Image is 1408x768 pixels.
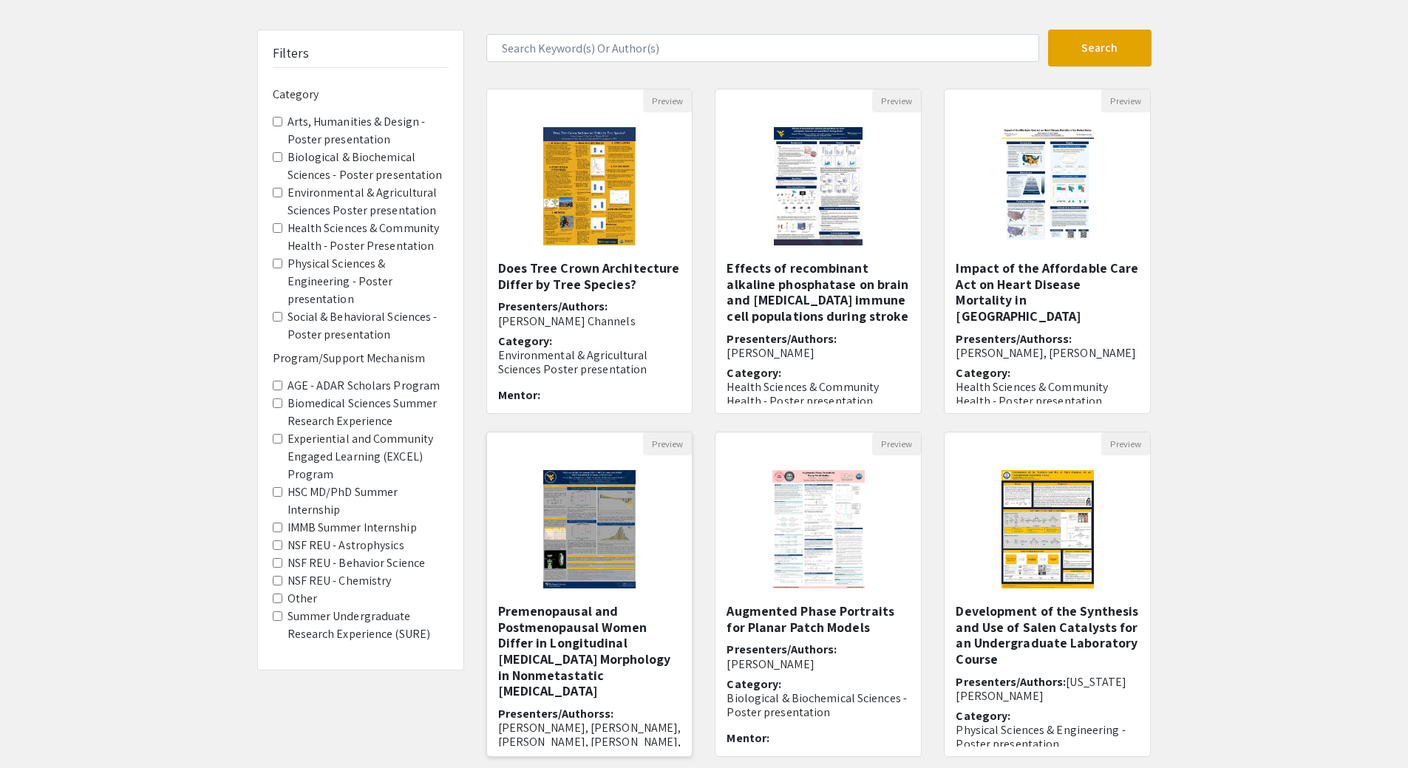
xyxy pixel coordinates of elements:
[643,432,692,455] button: Preview
[288,572,392,590] label: NSF REU - Chemistry
[956,723,1139,751] p: Physical Sciences & Engineering - Poster presentation
[498,403,681,417] p: [PERSON_NAME]
[288,255,449,308] label: Physical Sciences & Engineering - Poster presentation
[288,149,449,184] label: Biological & Biochemical Sciences - Poster presentation
[288,395,449,430] label: Biomedical Sciences Summer Research Experience
[273,351,449,365] h6: Program/Support Mechanism
[956,345,1136,361] span: [PERSON_NAME], [PERSON_NAME]
[727,746,910,760] p: [PERSON_NAME]
[498,333,553,349] span: Category:
[872,432,921,455] button: Preview
[288,590,318,608] label: Other
[288,483,449,519] label: HSC MD/PhD Summer Internship
[1048,30,1152,67] button: Search
[288,184,449,220] label: Environmental & Agricultural Sciences Poster presentation
[288,519,417,537] label: IMMB Summer Internship
[498,260,681,292] h5: Does Tree Crown Architecture Differ by Tree Species?
[944,432,1151,757] div: Open Presentation <p class="ql-align-center">Development of the Synthesis and Use of Salen Cataly...
[1101,89,1150,112] button: Preview
[288,430,449,483] label: Experiential and Community Engaged Learning (EXCEL) Program
[486,432,693,757] div: Open Presentation <p>Premenopausal and Postmenopausal Women Differ in Longitudinal Skeletal Muscl...
[643,89,692,112] button: Preview
[956,708,1010,724] span: Category:
[11,701,63,757] iframe: Chat
[486,89,693,414] div: Open Presentation <p><span style="color: rgb(0, 0, 0);">Does Tree Crown Architecture Differ by Tr...
[498,348,681,376] p: Environmental & Agricultural Sciences Poster presentation
[288,220,449,255] label: Health Sciences & Community Health - Poster Presentation
[956,380,1139,408] p: Health Sciences & Community Health - Poster presentation
[528,112,650,260] img: <p><span style="color: rgb(0, 0, 0);">Does Tree Crown Architecture Differ by Tree Species?</span>...
[715,432,922,757] div: Open Presentation <p>Augmented Phase Portraits for Planar Patch Models</p>
[727,345,814,361] span: [PERSON_NAME]
[288,308,449,344] label: Social & Behavioral Sciences - Poster presentation
[727,380,910,408] p: Health Sciences & Community Health - Poster presentation
[727,676,781,692] span: Category:
[727,603,910,635] h5: Augmented Phase Portraits for Planar Patch Models
[956,260,1139,324] h5: Impact of the Affordable Care Act on Heart Disease Mortality in [GEOGRAPHIC_DATA]
[727,332,910,360] h6: Presenters/Authors:
[273,45,310,61] h5: Filters
[727,656,814,672] span: [PERSON_NAME]
[727,642,910,670] h6: Presenters/Authors:
[956,675,1139,703] h6: Presenters/Authors:
[288,608,449,643] label: Summer Undergraduate Research Experience (SURE)
[956,603,1139,667] h5: Development of the Synthesis and Use of Salen Catalysts for an Undergraduate Laboratory Course
[498,299,681,327] h6: Presenters/Authors:
[727,260,910,324] h5: Effects of recombinant alkaline phosphatase on brain and [MEDICAL_DATA] immune cell populations d...
[288,113,449,149] label: Arts, Humanities & Design - Poster presentation
[956,332,1139,360] h6: Presenters/Authorss:
[288,377,441,395] label: AGE - ADAR Scholars Program
[498,720,681,764] span: [PERSON_NAME], [PERSON_NAME], [PERSON_NAME], [PERSON_NAME], Emid...
[758,455,880,603] img: <p>Augmented Phase Portraits for Planar Patch Models</p>
[498,387,541,403] span: Mentor:
[727,691,910,719] p: Biological & Biochemical Sciences - Poster presentation
[288,554,426,572] label: NSF REU - Behavior Science
[727,365,781,381] span: Category:
[987,112,1109,260] img: <p><strong style="background-color: transparent; color: rgb(0, 0, 0);">Impact of the Affordable C...
[486,34,1039,62] input: Search Keyword(s) Or Author(s)
[273,87,449,101] h6: Category
[759,112,877,260] img: <p>Effects of recombinant alkaline phosphatase on brain and spleen immune cell populations during...
[727,730,769,746] span: Mentor:
[872,89,921,112] button: Preview
[528,455,650,603] img: <p>Premenopausal and Postmenopausal Women Differ in Longitudinal Skeletal Muscle Morphology in No...
[498,707,681,764] h6: Presenters/Authorss:
[715,89,922,414] div: Open Presentation <p>Effects of recombinant alkaline phosphatase on brain and spleen immune cell ...
[498,603,681,699] h5: Premenopausal and Postmenopausal Women Differ in Longitudinal [MEDICAL_DATA] Morphology in Nonmet...
[956,365,1010,381] span: Category:
[944,89,1151,414] div: Open Presentation <p><strong style="background-color: transparent; color: rgb(0, 0, 0);">Impact o...
[498,313,636,329] span: [PERSON_NAME] Channels
[956,674,1126,704] span: [US_STATE][PERSON_NAME]
[288,537,404,554] label: NSF REU - Astrophysics
[987,455,1109,603] img: <p class="ql-align-center">Development of the Synthesis and Use of Salen Catalysts for an Undergr...
[1101,432,1150,455] button: Preview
